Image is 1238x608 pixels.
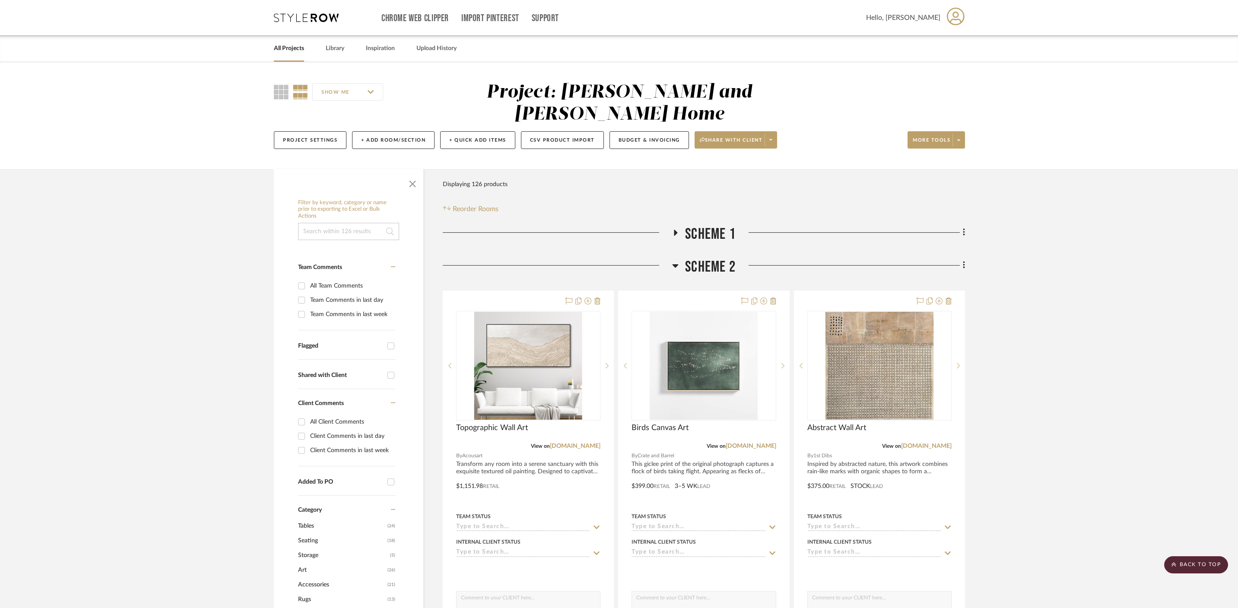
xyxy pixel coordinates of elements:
[298,577,385,592] span: Accessories
[298,400,344,406] span: Client Comments
[298,563,385,577] span: Art
[908,131,965,149] button: More tools
[632,513,666,520] div: Team Status
[443,204,498,214] button: Reorder Rooms
[638,452,674,460] span: Crate and Barrel
[298,533,385,548] span: Seating
[825,312,933,420] img: Abstract Wall Art
[310,293,393,307] div: Team Comments in last day
[882,443,901,449] span: View on
[474,312,582,420] img: Topographic Wall Art
[457,311,600,420] div: 0
[700,137,763,150] span: Share with client
[298,592,385,607] span: Rugs
[456,538,521,546] div: Internal Client Status
[443,176,508,193] div: Displaying 126 products
[453,204,498,214] span: Reorder Rooms
[310,307,393,321] div: Team Comments in last week
[310,415,393,429] div: All Client Comments
[310,429,393,443] div: Client Comments in last day
[685,258,736,276] span: Scheme 2
[456,452,462,460] span: By
[326,43,344,54] a: Library
[390,548,395,562] span: (5)
[807,423,866,433] span: Abstract Wall Art
[298,264,342,270] span: Team Comments
[456,423,528,433] span: Topographic Wall Art
[913,137,950,150] span: More tools
[310,279,393,293] div: All Team Comments
[609,131,689,149] button: Budget & Invoicing
[298,519,385,533] span: Tables
[521,131,604,149] button: CSV Product Import
[366,43,395,54] a: Inspiration
[632,452,638,460] span: By
[695,131,778,149] button: Share with client
[632,538,696,546] div: Internal Client Status
[532,15,559,22] a: Support
[310,443,393,457] div: Client Comments in last week
[387,519,395,533] span: (24)
[685,225,736,244] span: Scheme 1
[486,83,752,123] div: Project: [PERSON_NAME] and [PERSON_NAME] Home
[298,372,383,379] div: Shared with Client
[456,523,590,532] input: Type to Search…
[298,548,388,563] span: Storage
[298,478,383,486] div: Added To PO
[298,199,399,220] h6: Filter by keyword, category or name prior to exporting to Excel or Bulk Actions
[404,174,421,191] button: Close
[298,223,399,240] input: Search within 126 results
[298,507,322,514] span: Category
[274,43,304,54] a: All Projects
[632,523,765,532] input: Type to Search…
[456,513,491,520] div: Team Status
[531,443,550,449] span: View on
[901,443,952,449] a: [DOMAIN_NAME]
[387,534,395,548] span: (18)
[387,578,395,592] span: (21)
[352,131,435,149] button: + Add Room/Section
[274,131,346,149] button: Project Settings
[298,342,383,350] div: Flagged
[632,549,765,557] input: Type to Search…
[456,549,590,557] input: Type to Search…
[387,592,395,606] span: (13)
[387,563,395,577] span: (26)
[807,538,872,546] div: Internal Client Status
[726,443,776,449] a: [DOMAIN_NAME]
[807,549,941,557] input: Type to Search…
[440,131,515,149] button: + Quick Add Items
[807,513,842,520] div: Team Status
[1164,556,1228,573] scroll-to-top-button: BACK TO TOP
[632,423,689,433] span: Birds Canvas Art
[462,452,483,460] span: Acousart
[813,452,832,460] span: 1st Dibs
[550,443,600,449] a: [DOMAIN_NAME]
[381,15,449,22] a: Chrome Web Clipper
[461,15,519,22] a: Import Pinterest
[707,443,726,449] span: View on
[416,43,457,54] a: Upload History
[866,13,940,23] span: Hello, [PERSON_NAME]
[807,452,813,460] span: By
[650,312,758,420] img: Birds Canvas Art
[807,523,941,532] input: Type to Search…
